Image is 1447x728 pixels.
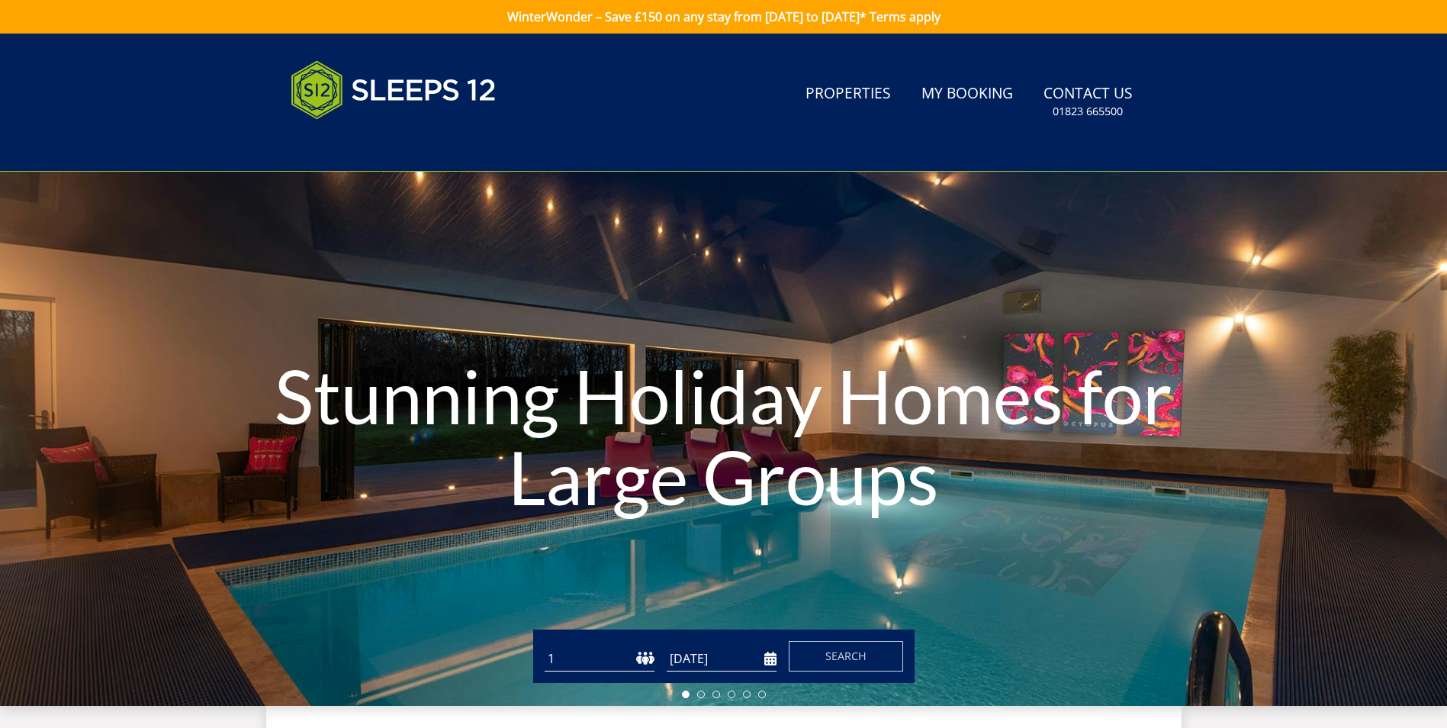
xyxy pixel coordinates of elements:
a: Contact Us01823 665500 [1037,77,1139,127]
a: My Booking [915,77,1019,111]
img: Sleeps 12 [291,52,497,128]
input: Arrival Date [667,646,777,672]
a: Properties [799,77,897,111]
h1: Stunning Holiday Homes for Large Groups [217,325,1230,547]
span: Search [825,649,867,663]
small: 01823 665500 [1053,104,1123,119]
button: Search [789,641,903,672]
iframe: Customer reviews powered by Trustpilot [283,137,443,150]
